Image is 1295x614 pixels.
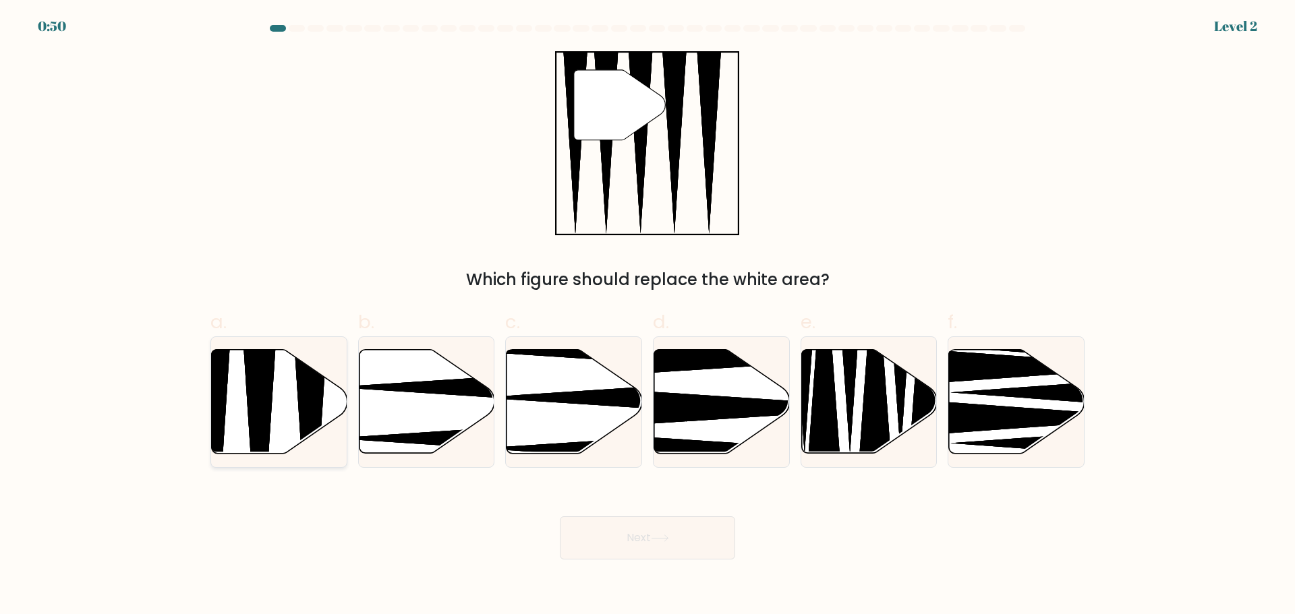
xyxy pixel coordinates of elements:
g: " [574,70,666,140]
span: c. [505,309,520,335]
span: e. [801,309,815,335]
span: b. [358,309,374,335]
span: a. [210,309,227,335]
button: Next [560,516,735,559]
div: Which figure should replace the white area? [219,268,1076,292]
div: 0:50 [38,16,66,36]
div: Level 2 [1214,16,1257,36]
span: f. [948,309,957,335]
span: d. [653,309,669,335]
